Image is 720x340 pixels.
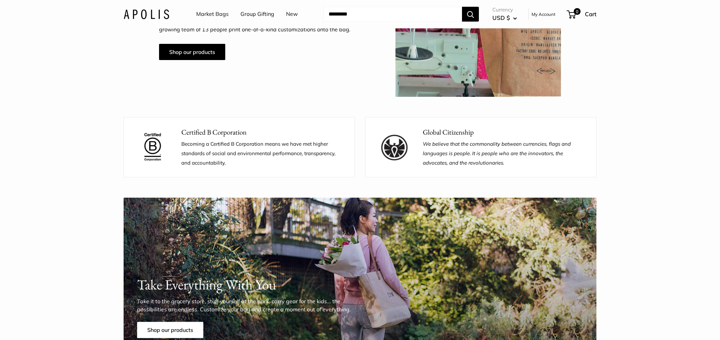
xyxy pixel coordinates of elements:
[286,9,298,19] a: New
[492,14,510,21] span: USD $
[492,5,517,15] span: Currency
[323,7,462,22] input: Search...
[124,9,169,19] img: Apolis
[181,139,344,168] p: Becoming a Certified B Corporation means we have met higher standards of social and environmental...
[196,9,229,19] a: Market Bags
[567,9,596,20] a: 0 Cart
[462,7,479,22] button: Search
[159,44,225,60] a: Shop our products
[240,9,274,19] a: Group Gifting
[137,297,357,313] p: Take it to the grocery store, stuff yourself at the park, carry gear for the kids... the possibil...
[137,275,583,295] h1: Take Everything With You
[532,10,556,18] a: My Account
[574,8,581,15] span: 0
[181,127,344,138] p: Certified B Corporation
[137,322,203,338] a: Shop our products
[423,127,586,138] p: Global Citizenship
[585,10,596,18] span: Cart
[492,12,517,23] button: USD $
[423,141,571,166] em: We believe that the commonality between currencies, flags and languages is people. It is people w...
